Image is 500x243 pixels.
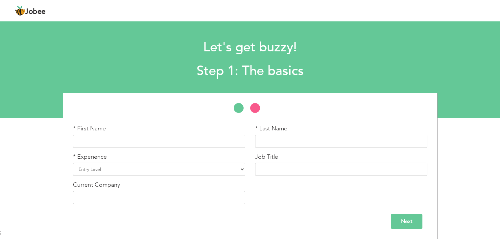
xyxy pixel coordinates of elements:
label: * Last Name [255,124,287,133]
span: Jobee [25,8,46,15]
input: Next [391,214,422,229]
img: jobee.io [15,6,25,16]
h1: Let's get buzzy! [67,39,433,56]
label: Job Title [255,153,278,161]
label: * First Name [73,124,106,133]
label: Current Company [73,181,120,189]
label: * Experience [73,153,107,161]
h2: Step 1: The basics [67,63,433,80]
